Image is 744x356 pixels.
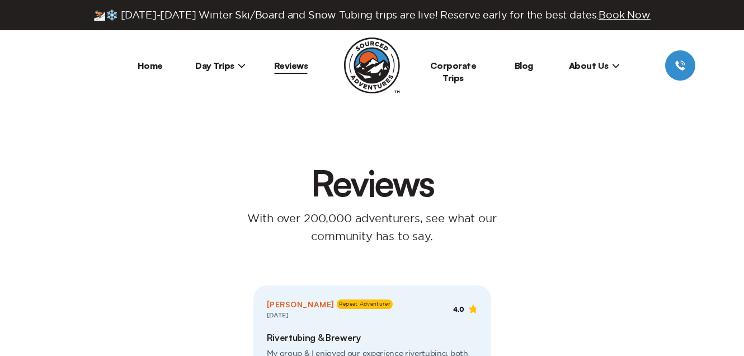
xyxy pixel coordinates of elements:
span: Repeat Adventurer [337,299,393,309]
a: Corporate Trips [430,60,477,83]
span: [DATE] [267,312,289,318]
a: Blog [515,60,533,71]
span: ⛷️❄️ [DATE]-[DATE] Winter Ski/Board and Snow Tubing trips are live! Reserve early for the best da... [93,9,651,21]
a: Home [138,60,163,71]
a: Reviews [274,60,308,71]
span: [PERSON_NAME] [267,299,335,310]
span: Day Trips [195,60,246,71]
span: 4.0 [453,306,464,313]
img: Sourced Adventures company logo [344,38,400,93]
span: Book Now [599,10,651,20]
p: With over 200,000 adventurers, see what our community has to say. [217,209,527,245]
h1: Reviews [300,165,445,200]
h2: Rivertubing & Brewery [267,332,478,343]
span: About Us [569,60,620,71]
